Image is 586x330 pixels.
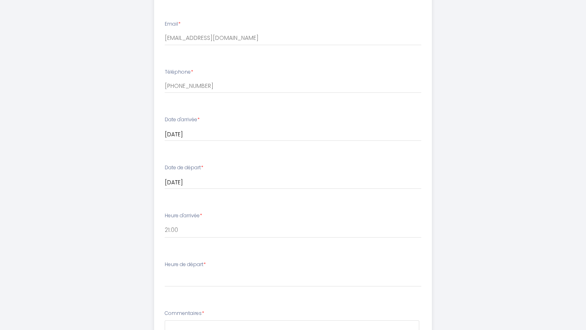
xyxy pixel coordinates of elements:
label: Téléphone [165,68,193,76]
label: Email [165,20,181,28]
label: Date de départ [165,164,203,172]
label: Commentaires [165,310,204,317]
label: Heure d'arrivée [165,212,202,220]
label: Date d'arrivée [165,116,200,124]
label: Heure de départ [165,261,206,269]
